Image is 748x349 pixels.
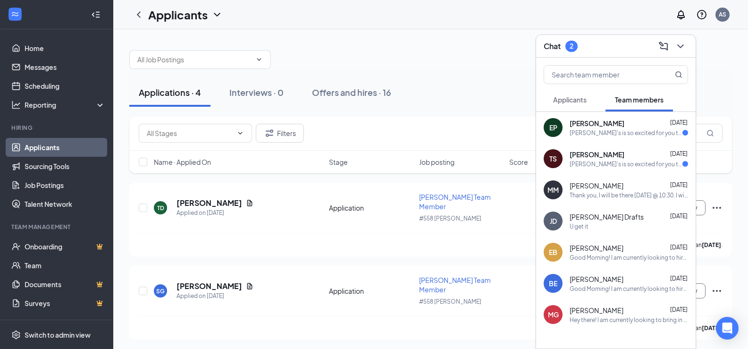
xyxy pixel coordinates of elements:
svg: ChevronDown [255,56,263,63]
svg: ChevronDown [211,9,223,20]
div: TD [157,204,164,212]
div: Hey there! I am currently looking to bring in a few more AM & PM drivers. This shift typically ru... [570,316,688,324]
a: Talent Network [25,195,105,213]
span: [DATE] [670,275,688,282]
svg: Analysis [11,100,21,110]
input: All Job Postings [137,54,252,65]
a: Messages [25,58,105,77]
span: #558 [PERSON_NAME] [419,298,481,305]
div: U get it [570,222,588,230]
h3: Chat [544,41,561,51]
svg: Notifications [675,9,687,20]
button: ComposeMessage [656,39,671,54]
h1: Applicants [148,7,208,23]
div: TS [549,154,557,163]
span: #558 [PERSON_NAME] [419,215,481,222]
div: MG [548,310,559,319]
div: Application [329,203,413,213]
div: Reporting [25,100,106,110]
div: MM [547,185,559,195]
div: AS [719,10,726,18]
div: Open Intercom Messenger [716,317,739,340]
svg: ChevronDown [236,129,244,137]
a: Scheduling [25,77,105,95]
svg: ChevronDown [675,41,686,52]
span: Applicants [553,95,587,104]
span: Name · Applied On [154,157,211,167]
div: [PERSON_NAME]'s is so excited for you to join our team! Do you know anyone else who might be inte... [570,129,682,137]
span: Score [509,157,528,167]
svg: QuestionInfo [696,9,707,20]
a: Home [25,39,105,58]
span: [PERSON_NAME] [570,306,623,315]
span: [DATE] [670,306,688,313]
div: [PERSON_NAME]'s is so excited for you to join our team! Do you know anyone else who might be inte... [570,160,682,168]
div: Applied on [DATE] [176,208,253,218]
span: [DATE] [670,244,688,251]
span: Job posting [419,157,454,167]
div: Good Morning! I am currently looking to hire on 3-4 more drivers. Is this position something you ... [570,285,688,293]
a: SurveysCrown [25,294,105,313]
input: All Stages [147,128,233,138]
span: Team members [615,95,664,104]
h5: [PERSON_NAME] [176,198,242,208]
span: [DATE] [670,181,688,188]
span: [PERSON_NAME] Team Member [419,193,491,211]
button: ChevronDown [673,39,688,54]
button: Filter Filters [256,124,304,143]
svg: ChevronLeft [133,9,144,20]
svg: Document [246,199,253,207]
h5: [PERSON_NAME] [176,281,242,291]
input: Search team member [544,66,656,84]
div: EP [549,123,557,132]
span: [PERSON_NAME] Drafts [570,212,644,221]
svg: Settings [11,330,21,340]
div: Thank you, I will be there [DATE] @ 10:30. I will see you then. [570,191,688,199]
b: [DATE] [702,324,721,332]
div: Good Morning! I am currently looking to hire on 3-4 more drivers. Is this position something you ... [570,254,688,262]
div: Applications · 4 [139,86,201,98]
div: 2 [570,42,573,50]
a: Team [25,256,105,275]
span: [PERSON_NAME] Team Member [419,276,491,294]
div: Applied on [DATE] [176,291,253,301]
div: Application [329,286,413,296]
div: EB [549,247,557,257]
a: DocumentsCrown [25,275,105,294]
a: OnboardingCrown [25,237,105,256]
span: [PERSON_NAME] [570,274,623,284]
span: [DATE] [670,213,688,220]
div: Switch to admin view [25,330,91,340]
svg: Collapse [91,10,101,19]
div: Offers and hires · 16 [312,86,391,98]
svg: Ellipses [711,285,723,297]
a: Applicants [25,138,105,157]
svg: Document [246,282,253,290]
span: [DATE] [670,150,688,157]
div: Team Management [11,223,103,231]
a: Job Postings [25,176,105,195]
div: Interviews · 0 [229,86,284,98]
svg: MagnifyingGlass [706,129,714,137]
svg: Filter [264,128,275,139]
b: [DATE] [702,241,721,248]
div: BE [549,279,557,288]
span: [PERSON_NAME] [570,181,623,190]
span: [PERSON_NAME] [570,243,623,253]
svg: WorkstreamLogo [10,9,20,19]
span: [DATE] [670,119,688,126]
svg: ComposeMessage [658,41,669,52]
span: [PERSON_NAME] [570,119,624,128]
div: SG [156,287,165,295]
svg: Ellipses [711,202,723,213]
span: Stage [329,157,348,167]
div: JD [550,216,557,226]
svg: MagnifyingGlass [675,71,682,78]
div: Hiring [11,124,103,132]
a: Sourcing Tools [25,157,105,176]
span: [PERSON_NAME] [570,150,624,159]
